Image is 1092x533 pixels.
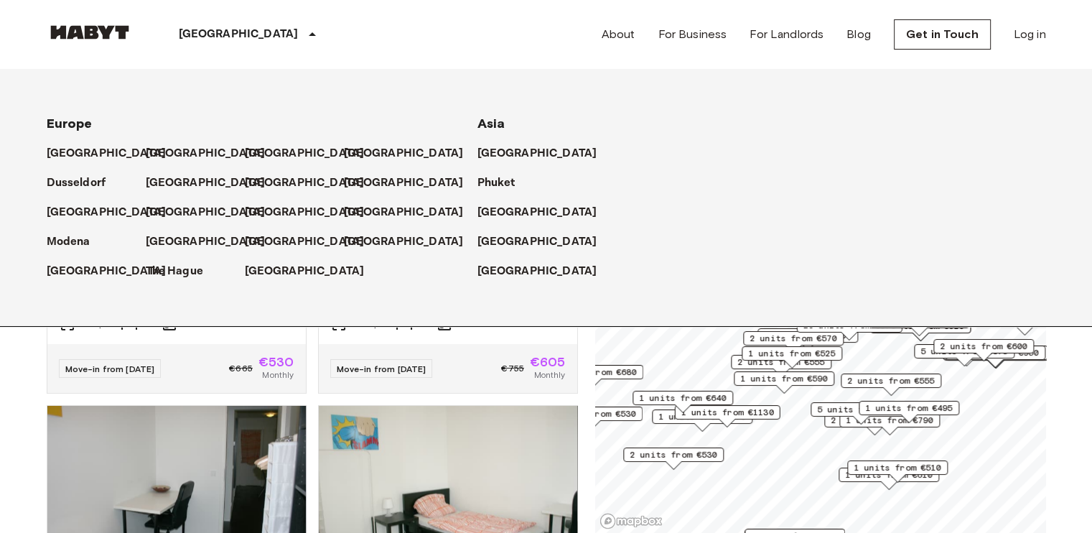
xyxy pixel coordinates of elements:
p: [GEOGRAPHIC_DATA] [344,145,464,162]
div: Map marker [839,413,940,435]
div: Map marker [839,468,939,490]
span: 4 units from €530 [549,407,636,420]
span: Monthly [262,369,294,381]
span: 1 units from €590 [740,372,828,385]
p: [GEOGRAPHIC_DATA] [245,175,365,192]
span: 5 units from €875 [920,345,1008,358]
div: Map marker [734,371,834,394]
div: Map marker [859,401,959,423]
a: [GEOGRAPHIC_DATA] [344,233,478,251]
span: Move-in from [DATE] [337,363,426,374]
span: 1 units from €570 [658,410,746,423]
p: [GEOGRAPHIC_DATA] [245,204,365,221]
span: Europe [47,116,93,131]
p: [GEOGRAPHIC_DATA] [477,145,597,162]
span: 1 units from €610 [845,468,933,481]
a: About [602,26,635,43]
span: 1 units from €495 [865,402,953,414]
a: [GEOGRAPHIC_DATA] [245,145,379,162]
div: Map marker [743,331,844,353]
p: [GEOGRAPHIC_DATA] [344,233,464,251]
p: [GEOGRAPHIC_DATA] [146,145,266,162]
div: Map marker [933,339,1034,361]
div: Map marker [945,346,1045,368]
a: Log in [1014,26,1046,43]
div: Map marker [543,365,643,387]
div: Map marker [674,405,780,427]
div: Map marker [633,391,733,413]
a: Get in Touch [894,19,991,50]
a: [GEOGRAPHIC_DATA] [344,175,478,192]
a: [GEOGRAPHIC_DATA] [477,263,612,280]
span: 1 units from €510 [854,461,941,474]
p: [GEOGRAPHIC_DATA] [477,233,597,251]
span: €530 [258,356,294,369]
div: Map marker [623,448,724,470]
div: Map marker [757,328,858,351]
a: [GEOGRAPHIC_DATA] [477,145,612,162]
span: 5 units from €950 [951,346,1039,359]
div: Map marker [914,344,1014,366]
p: [GEOGRAPHIC_DATA] [245,233,365,251]
span: 1 units from €640 [639,391,727,404]
span: 3 units from €605 [764,329,851,342]
p: [GEOGRAPHIC_DATA] [179,26,299,43]
a: Mapbox logo [599,513,663,529]
a: [GEOGRAPHIC_DATA] [344,204,478,221]
a: [GEOGRAPHIC_DATA] [245,263,379,280]
a: Blog [846,26,871,43]
a: For Business [658,26,727,43]
span: 2 units from €555 [847,374,935,387]
p: [GEOGRAPHIC_DATA] [344,204,464,221]
a: [GEOGRAPHIC_DATA] [146,145,280,162]
span: Monthly [533,369,565,381]
span: 2 units from €555 [737,356,825,369]
p: [GEOGRAPHIC_DATA] [245,145,365,162]
div: Map marker [542,407,643,429]
a: [GEOGRAPHIC_DATA] [245,233,379,251]
a: [GEOGRAPHIC_DATA] [344,145,478,162]
div: Map marker [841,374,941,396]
div: Map marker [870,319,971,341]
div: Map marker [731,355,831,377]
span: 2 units from €530 [630,448,717,461]
p: Phuket [477,175,515,192]
span: 2 units from €570 [750,332,837,345]
a: [GEOGRAPHIC_DATA] [477,204,612,221]
span: €755 [501,362,524,375]
div: Map marker [796,318,902,340]
a: For Landlords [750,26,823,43]
p: [GEOGRAPHIC_DATA] [477,263,597,280]
a: [GEOGRAPHIC_DATA] [245,175,379,192]
div: Map marker [847,460,948,483]
p: [GEOGRAPHIC_DATA] [477,204,597,221]
span: 2 units from €600 [940,340,1027,353]
div: Map marker [742,346,842,369]
a: [GEOGRAPHIC_DATA] [477,233,612,251]
p: [GEOGRAPHIC_DATA] [47,145,167,162]
p: [GEOGRAPHIC_DATA] [344,175,464,192]
a: Phuket [477,175,530,192]
a: [GEOGRAPHIC_DATA] [245,204,379,221]
span: 5 units from €590 [817,403,905,416]
span: Asia [477,116,505,131]
span: €605 [530,356,566,369]
span: 1 units from €680 [549,366,637,379]
span: 1 units from €1130 [681,406,773,419]
div: Map marker [652,409,752,432]
img: Habyt [47,25,133,40]
a: [GEOGRAPHIC_DATA] [47,145,181,162]
div: Map marker [811,402,911,425]
span: 1 units from €525 [748,347,836,360]
p: [GEOGRAPHIC_DATA] [245,263,365,280]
